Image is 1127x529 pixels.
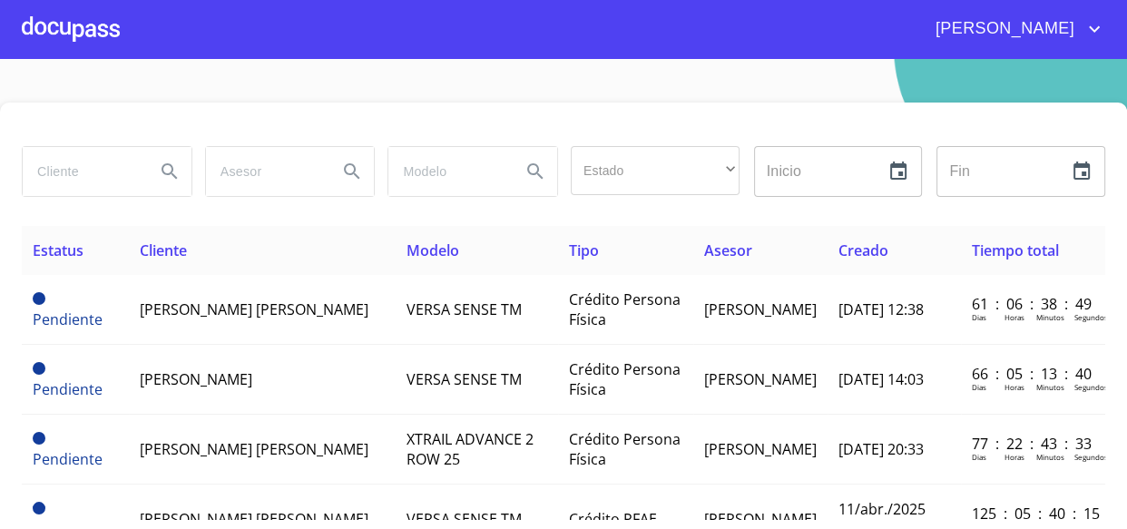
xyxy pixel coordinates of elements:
span: Cliente [140,240,187,260]
button: account of current user [922,15,1105,44]
span: [PERSON_NAME] [922,15,1083,44]
span: [DATE] 14:03 [838,369,924,389]
button: Search [148,150,191,193]
span: [PERSON_NAME] [140,369,252,389]
span: XTRAIL ADVANCE 2 ROW 25 [407,429,534,469]
p: Horas [1004,452,1024,462]
span: Tiempo total [972,240,1059,260]
p: Segundos [1074,382,1108,392]
p: Dias [972,382,986,392]
button: Search [514,150,557,193]
span: VERSA SENSE TM [407,509,522,529]
span: Modelo [407,240,459,260]
span: Crédito Persona Física [569,429,681,469]
span: Estatus [33,240,83,260]
p: Minutos [1036,312,1064,322]
span: Asesor [704,240,752,260]
span: [PERSON_NAME] [PERSON_NAME] [140,509,368,529]
span: [DATE] 12:38 [838,299,924,319]
span: Pendiente [33,309,103,329]
input: search [388,147,506,196]
p: Segundos [1074,312,1108,322]
p: Minutos [1036,452,1064,462]
span: VERSA SENSE TM [407,369,522,389]
span: [PERSON_NAME] [704,509,817,529]
p: Horas [1004,382,1024,392]
button: Search [330,150,374,193]
span: [PERSON_NAME] [704,369,817,389]
p: 77 : 22 : 43 : 33 [972,434,1094,454]
span: VERSA SENSE TM [407,299,522,319]
div: ​ [571,146,740,195]
span: Creado [838,240,888,260]
span: [PERSON_NAME] [PERSON_NAME] [140,299,368,319]
span: Pendiente [33,362,45,375]
span: Pendiente [33,292,45,305]
span: Crédito PFAE [569,509,657,529]
span: Pendiente [33,379,103,399]
p: 125 : 05 : 40 : 15 [972,504,1094,524]
p: Minutos [1036,382,1064,392]
p: 61 : 06 : 38 : 49 [972,294,1094,314]
p: 66 : 05 : 13 : 40 [972,364,1094,384]
span: Crédito Persona Física [569,289,681,329]
span: [PERSON_NAME] [PERSON_NAME] [140,439,368,459]
span: Pendiente [33,502,45,514]
span: Pendiente [33,449,103,469]
span: Crédito Persona Física [569,359,681,399]
input: search [23,147,141,196]
span: [PERSON_NAME] [704,439,817,459]
span: Pendiente [33,432,45,445]
span: [DATE] 20:33 [838,439,924,459]
p: Dias [972,312,986,322]
span: [PERSON_NAME] [704,299,817,319]
p: Horas [1004,312,1024,322]
p: Segundos [1074,452,1108,462]
p: Dias [972,452,986,462]
input: search [206,147,324,196]
span: Tipo [569,240,599,260]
